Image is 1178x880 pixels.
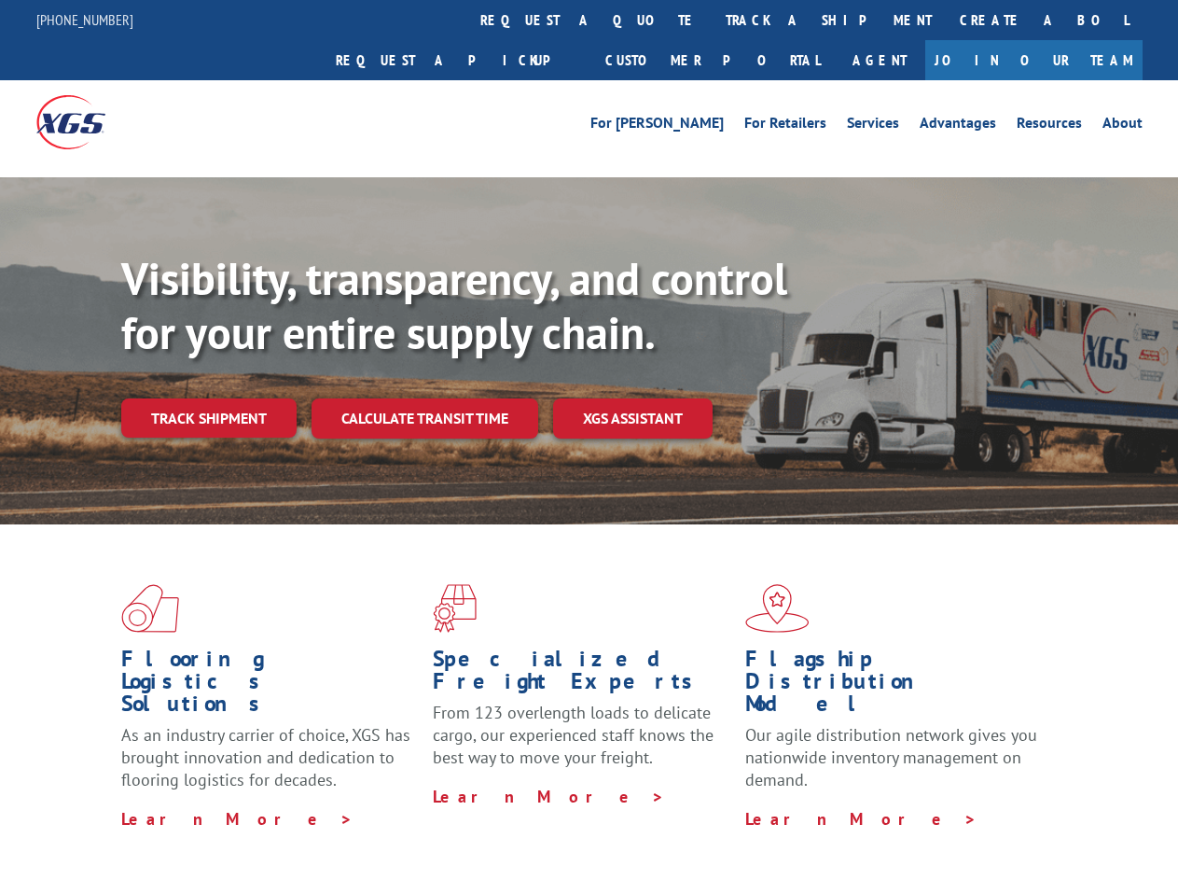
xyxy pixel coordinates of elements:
[433,648,730,702] h1: Specialized Freight Experts
[745,808,977,830] a: Learn More >
[925,40,1143,80] a: Join Our Team
[121,584,179,633] img: xgs-icon-total-supply-chain-intelligence-red
[553,398,713,439] a: XGS ASSISTANT
[121,648,419,724] h1: Flooring Logistics Solutions
[920,116,996,136] a: Advantages
[121,249,787,361] b: Visibility, transparency, and control for your entire supply chain.
[834,40,925,80] a: Agent
[121,398,297,438] a: Track shipment
[590,116,724,136] a: For [PERSON_NAME]
[745,584,810,633] img: xgs-icon-flagship-distribution-model-red
[1017,116,1082,136] a: Resources
[745,648,1043,724] h1: Flagship Distribution Model
[322,40,591,80] a: Request a pickup
[745,724,1037,790] span: Our agile distribution network gives you nationwide inventory management on demand.
[1102,116,1143,136] a: About
[121,724,410,790] span: As an industry carrier of choice, XGS has brought innovation and dedication to flooring logistics...
[591,40,834,80] a: Customer Portal
[433,786,665,807] a: Learn More >
[312,398,538,439] a: Calculate transit time
[121,808,353,830] a: Learn More >
[847,116,899,136] a: Services
[744,116,826,136] a: For Retailers
[433,584,477,633] img: xgs-icon-focused-on-flooring-red
[433,702,730,785] p: From 123 overlength loads to delicate cargo, our experienced staff knows the best way to move you...
[36,10,133,29] a: [PHONE_NUMBER]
